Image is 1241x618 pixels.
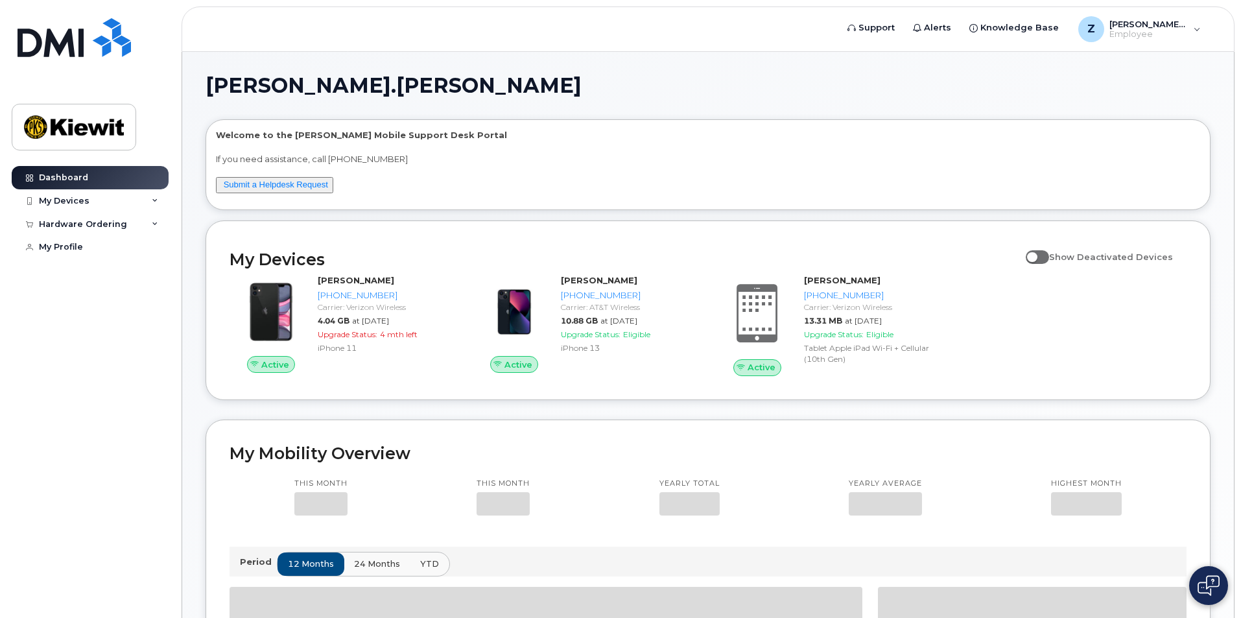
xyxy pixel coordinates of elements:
div: [PHONE_NUMBER] [804,289,938,302]
a: Active[PERSON_NAME][PHONE_NUMBER]Carrier: Verizon Wireless4.04 GBat [DATE]Upgrade Status:4 mth le... [230,274,457,373]
span: at [DATE] [845,316,882,326]
input: Show Deactivated Devices [1026,244,1036,255]
span: Eligible [623,329,650,339]
p: Highest month [1051,479,1122,489]
span: 10.88 GB [561,316,598,326]
span: YTD [420,558,439,570]
span: Active [504,359,532,371]
span: Upgrade Status: [561,329,620,339]
span: 24 months [354,558,400,570]
span: Active [261,359,289,371]
span: Upgrade Status: [318,329,377,339]
p: Yearly total [659,479,720,489]
h2: My Mobility Overview [230,444,1187,463]
div: iPhone 11 [318,342,452,353]
span: at [DATE] [600,316,637,326]
span: [PERSON_NAME].[PERSON_NAME] [206,76,582,95]
button: Submit a Helpdesk Request [216,177,333,193]
strong: [PERSON_NAME] [804,275,881,285]
div: Carrier: Verizon Wireless [804,302,938,313]
a: Active[PERSON_NAME][PHONE_NUMBER]Carrier: Verizon Wireless13.31 MBat [DATE]Upgrade Status:Eligibl... [716,274,943,375]
img: Open chat [1198,575,1220,596]
span: 4 mth left [380,329,418,339]
p: This month [477,479,530,489]
p: This month [294,479,348,489]
img: iPhone_11.jpg [240,281,302,343]
span: Show Deactivated Devices [1049,252,1173,262]
span: Upgrade Status: [804,329,864,339]
span: 13.31 MB [804,316,842,326]
p: If you need assistance, call [PHONE_NUMBER] [216,153,1200,165]
h2: My Devices [230,250,1019,269]
strong: [PERSON_NAME] [318,275,394,285]
a: Submit a Helpdesk Request [224,180,328,189]
a: Active[PERSON_NAME][PHONE_NUMBER]Carrier: AT&T Wireless10.88 GBat [DATE]Upgrade Status:EligibleiP... [473,274,700,373]
span: at [DATE] [352,316,389,326]
div: iPhone 13 [561,342,695,353]
span: Active [748,361,775,374]
div: Tablet Apple iPad Wi-Fi + Cellular (10th Gen) [804,342,938,364]
p: Period [240,556,277,568]
div: [PHONE_NUMBER] [561,289,695,302]
div: Carrier: Verizon Wireless [318,302,452,313]
strong: [PERSON_NAME] [561,275,637,285]
p: Yearly average [849,479,922,489]
span: Eligible [866,329,893,339]
p: Welcome to the [PERSON_NAME] Mobile Support Desk Portal [216,129,1200,141]
img: image20231002-3703462-1ig824h.jpeg [483,281,545,343]
span: 4.04 GB [318,316,349,326]
div: Carrier: AT&T Wireless [561,302,695,313]
div: [PHONE_NUMBER] [318,289,452,302]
